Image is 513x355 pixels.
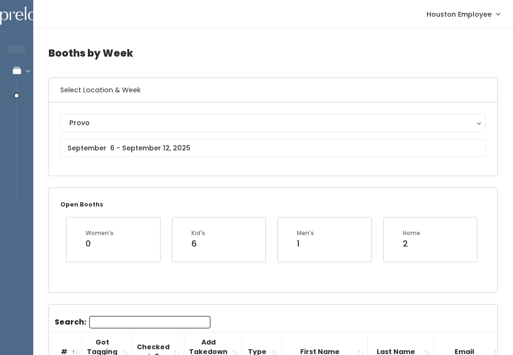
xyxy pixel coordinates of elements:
div: Provo [69,118,477,128]
h6: Select Location & Week [49,78,497,102]
input: September 6 - September 12, 2025 [60,139,486,157]
button: Provo [60,114,486,132]
h4: Booths by Week [48,40,498,66]
span: Houston Employee [427,9,492,20]
div: 6 [191,237,205,250]
div: Men's [297,229,314,237]
label: Search: [55,316,210,328]
div: Kid's [191,229,205,237]
small: Open Booths [60,200,103,208]
a: Houston Employee [417,4,509,24]
input: Search: [89,316,210,328]
div: 2 [403,237,420,250]
div: Home [403,229,420,237]
div: 1 [297,237,314,250]
div: Women's [85,229,114,237]
div: 0 [85,237,114,250]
